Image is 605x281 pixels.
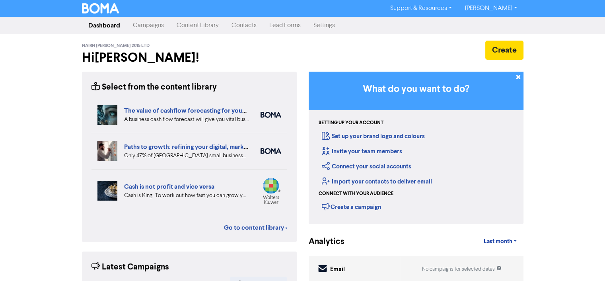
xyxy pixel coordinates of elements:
[91,261,169,273] div: Latest Campaigns
[485,41,523,60] button: Create
[261,178,281,204] img: wolterskluwer
[322,148,402,155] a: Invite your team members
[124,191,249,200] div: Cash is King. To work out how fast you can grow your business, you need to look at your projected...
[319,190,393,197] div: Connect with your audience
[170,18,225,33] a: Content Library
[124,152,249,160] div: Only 47% of New Zealand small businesses expect growth in 2025. We’ve highlighted four key ways y...
[82,3,119,14] img: BOMA Logo
[82,43,150,49] span: Nairn [PERSON_NAME] 2015 Ltd
[321,84,512,95] h3: What do you want to do?
[322,163,411,170] a: Connect your social accounts
[384,2,458,15] a: Support & Resources
[124,143,312,151] a: Paths to growth: refining your digital, market and export strategies
[565,243,605,281] iframe: Chat Widget
[82,50,297,65] h2: Hi [PERSON_NAME] !
[330,265,345,274] div: Email
[322,178,432,185] a: Import your contacts to deliver email
[124,107,270,115] a: The value of cashflow forecasting for your business
[225,18,263,33] a: Contacts
[322,133,425,140] a: Set up your brand logo and colours
[422,265,502,273] div: No campaigns for selected dates
[458,2,523,15] a: [PERSON_NAME]
[322,201,381,213] div: Create a campaign
[261,112,281,118] img: boma_accounting
[124,183,214,191] a: Cash is not profit and vice versa
[261,148,281,154] img: boma
[477,234,523,250] a: Last month
[126,18,170,33] a: Campaigns
[224,223,287,232] a: Go to content library >
[309,236,335,248] div: Analytics
[91,81,217,94] div: Select from the content library
[124,115,249,124] div: A business cash flow forecast will give you vital business intelligence to help you scenario-plan...
[307,18,341,33] a: Settings
[82,18,126,33] a: Dashboard
[263,18,307,33] a: Lead Forms
[309,72,523,224] div: Getting Started in BOMA
[483,238,512,245] span: Last month
[319,119,383,127] div: Setting up your account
